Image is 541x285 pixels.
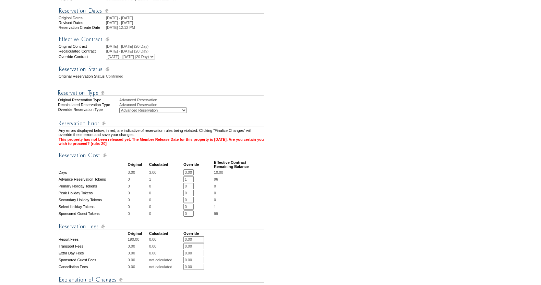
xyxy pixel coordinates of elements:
td: Select Holiday Tokens [59,204,127,210]
td: 0 [149,204,183,210]
td: 0.00 [128,264,148,270]
td: Calculated [149,231,183,236]
td: Sponsored Guest Fees [59,257,127,263]
div: Original Reservation Type [58,98,119,102]
td: Secondary Holiday Tokens [59,197,127,203]
td: not calculated [149,264,183,270]
td: 3.00 [149,169,183,175]
span: 0 [214,191,216,195]
td: Resort Fees [59,236,127,242]
span: 99 [214,212,218,216]
td: Original [128,160,148,169]
div: Override Reservation Type [58,107,119,113]
span: 0 [214,184,216,188]
img: Reservation Fees [59,222,264,231]
td: Reservation Create Date [59,25,105,30]
td: Original [128,231,148,236]
img: Reservation Type [58,89,264,97]
td: Override [183,231,213,236]
td: 0 [149,210,183,217]
span: 10.00 [214,170,223,174]
td: 0 [149,183,183,189]
td: Original Reservation Status [59,74,105,78]
td: 3.00 [128,169,148,175]
td: Confirmed [106,74,264,78]
td: Cancellation Fees [59,264,127,270]
div: Advanced Reservation [119,98,265,102]
td: Effective Contract Remaining Balance [214,160,264,169]
td: 190.00 [128,236,148,242]
td: Override [183,160,213,169]
td: Recalculated Contract [59,49,105,53]
td: [DATE] 12:12 PM [106,25,264,30]
td: not calculated [149,257,183,263]
td: 1 [149,176,183,182]
td: 0.00 [149,243,183,249]
img: Reservation Cost [59,151,264,160]
td: Revised Dates [59,21,105,25]
td: Any errors displayed below, in red, are indicative of reservation rules being violated. Clicking ... [59,128,264,137]
td: 0.00 [128,257,148,263]
td: 0 [128,197,148,203]
img: Reservation Dates [59,7,264,15]
td: 0.00 [128,250,148,256]
td: Override Contract [59,54,105,59]
td: Original Contract [59,44,105,48]
td: 0.00 [149,250,183,256]
span: 1 [214,205,216,209]
div: Advanced Reservation [119,103,265,107]
td: [DATE] - [DATE] (20 Day) [106,44,264,48]
td: Transport Fees [59,243,127,249]
span: 96 [214,177,218,181]
td: Advance Reservation Tokens [59,176,127,182]
td: [DATE] - [DATE] [106,16,264,20]
td: [DATE] - [DATE] [106,21,264,25]
td: 0 [128,183,148,189]
td: 0 [128,210,148,217]
td: Days [59,169,127,175]
td: 0 [149,190,183,196]
td: 0.00 [128,243,148,249]
td: 0 [149,197,183,203]
img: Reservation Errors [59,119,264,128]
td: 0 [128,204,148,210]
td: 0 [128,176,148,182]
td: Peak Holiday Tokens [59,190,127,196]
img: Effective Contract [59,35,264,44]
td: Primary Holiday Tokens [59,183,127,189]
td: Sponsored Guest Tokens [59,210,127,217]
td: 0 [128,190,148,196]
div: Recalculated Reservation Type [58,103,119,107]
td: [DATE] - [DATE] (20 Day) [106,49,264,53]
td: 0.00 [149,236,183,242]
img: Reservation Status [59,65,264,73]
span: 0 [214,198,216,202]
td: This property has not been released yet. The Member Release Date for this property is [DATE]. Are... [59,137,264,146]
td: Calculated [149,160,183,169]
td: Original Dates [59,16,105,20]
img: Explanation of Changes [59,275,264,284]
td: Extra Day Fees [59,250,127,256]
